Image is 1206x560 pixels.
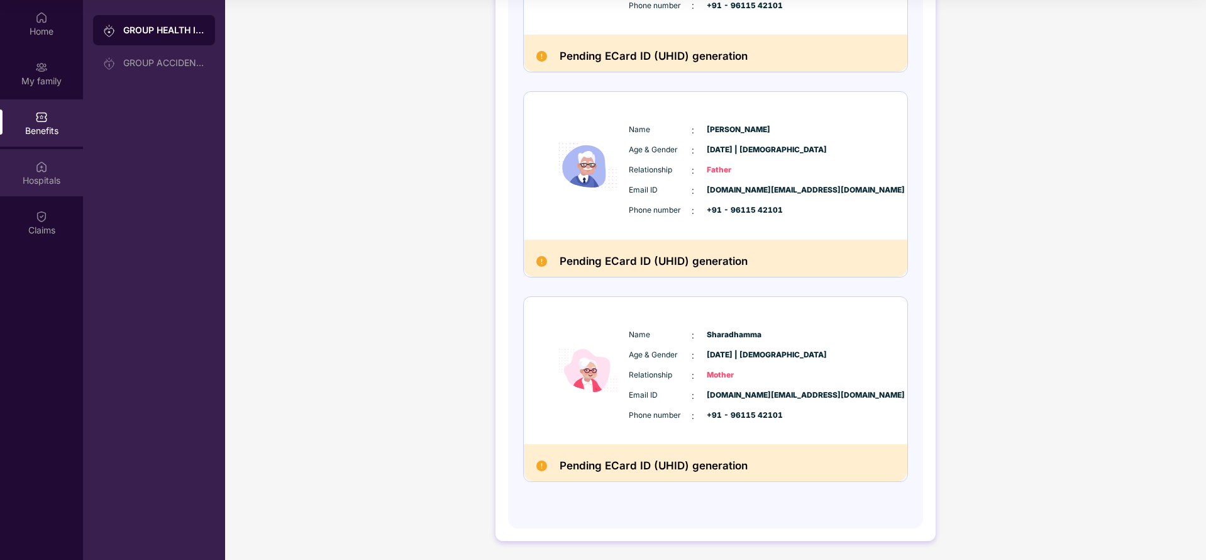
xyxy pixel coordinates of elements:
h2: Pending ECard ID (UHID) generation [560,47,748,65]
span: [DOMAIN_NAME][EMAIL_ADDRESS][DOMAIN_NAME] [707,184,770,196]
h2: Pending ECard ID (UHID) generation [560,252,748,271]
span: : [692,143,694,157]
img: icon [550,310,626,432]
span: [DOMAIN_NAME][EMAIL_ADDRESS][DOMAIN_NAME] [707,389,770,401]
span: : [692,204,694,218]
span: Relationship [629,369,692,381]
span: Sharadhamma [707,329,770,341]
span: Email ID [629,184,692,196]
h2: Pending ECard ID (UHID) generation [560,457,748,475]
span: Phone number [629,410,692,422]
img: svg+xml;base64,PHN2ZyBpZD0iSG9zcGl0YWxzIiB4bWxucz0iaHR0cDovL3d3dy53My5vcmcvMjAwMC9zdmciIHdpZHRoPS... [35,160,48,173]
div: GROUP ACCIDENTAL INSURANCE [123,58,205,68]
span: : [692,164,694,177]
img: svg+xml;base64,PHN2ZyB3aWR0aD0iMjAiIGhlaWdodD0iMjAiIHZpZXdCb3g9IjAgMCAyMCAyMCIgZmlsbD0ibm9uZSIgeG... [103,57,116,70]
img: svg+xml;base64,PHN2ZyBpZD0iSG9tZSIgeG1sbnM9Imh0dHA6Ly93d3cudzMub3JnLzIwMDAvc3ZnIiB3aWR0aD0iMjAiIG... [35,11,48,24]
img: icon [550,104,626,227]
img: svg+xml;base64,PHN2ZyBpZD0iQmVuZWZpdHMiIHhtbG5zPSJodHRwOi8vd3d3LnczLm9yZy8yMDAwL3N2ZyIgd2lkdGg9Ij... [35,111,48,123]
span: Name [629,329,692,341]
span: : [692,369,694,383]
span: Mother [707,369,770,381]
img: svg+xml;base64,PHN2ZyBpZD0iQ2xhaW0iIHhtbG5zPSJodHRwOi8vd3d3LnczLm9yZy8yMDAwL3N2ZyIgd2lkdGg9IjIwIi... [35,210,48,223]
span: Name [629,124,692,136]
span: : [692,349,694,362]
span: Age & Gender [629,349,692,361]
span: +91 - 96115 42101 [707,204,770,216]
span: : [692,184,694,198]
span: Relationship [629,164,692,176]
span: [DATE] | [DEMOGRAPHIC_DATA] [707,349,770,361]
span: [DATE] | [DEMOGRAPHIC_DATA] [707,144,770,156]
span: Father [707,164,770,176]
img: Pending [536,256,547,267]
span: : [692,389,694,403]
img: Pending [536,461,547,471]
img: Pending [536,51,547,62]
img: svg+xml;base64,PHN2ZyB3aWR0aD0iMjAiIGhlaWdodD0iMjAiIHZpZXdCb3g9IjAgMCAyMCAyMCIgZmlsbD0ibm9uZSIgeG... [103,25,116,37]
span: : [692,123,694,137]
span: : [692,409,694,423]
img: svg+xml;base64,PHN2ZyB3aWR0aD0iMjAiIGhlaWdodD0iMjAiIHZpZXdCb3g9IjAgMCAyMCAyMCIgZmlsbD0ibm9uZSIgeG... [35,61,48,74]
div: GROUP HEALTH INSURANCE [123,24,205,36]
span: : [692,328,694,342]
span: Phone number [629,204,692,216]
span: +91 - 96115 42101 [707,410,770,422]
span: Email ID [629,389,692,401]
span: [PERSON_NAME] [707,124,770,136]
span: Age & Gender [629,144,692,156]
